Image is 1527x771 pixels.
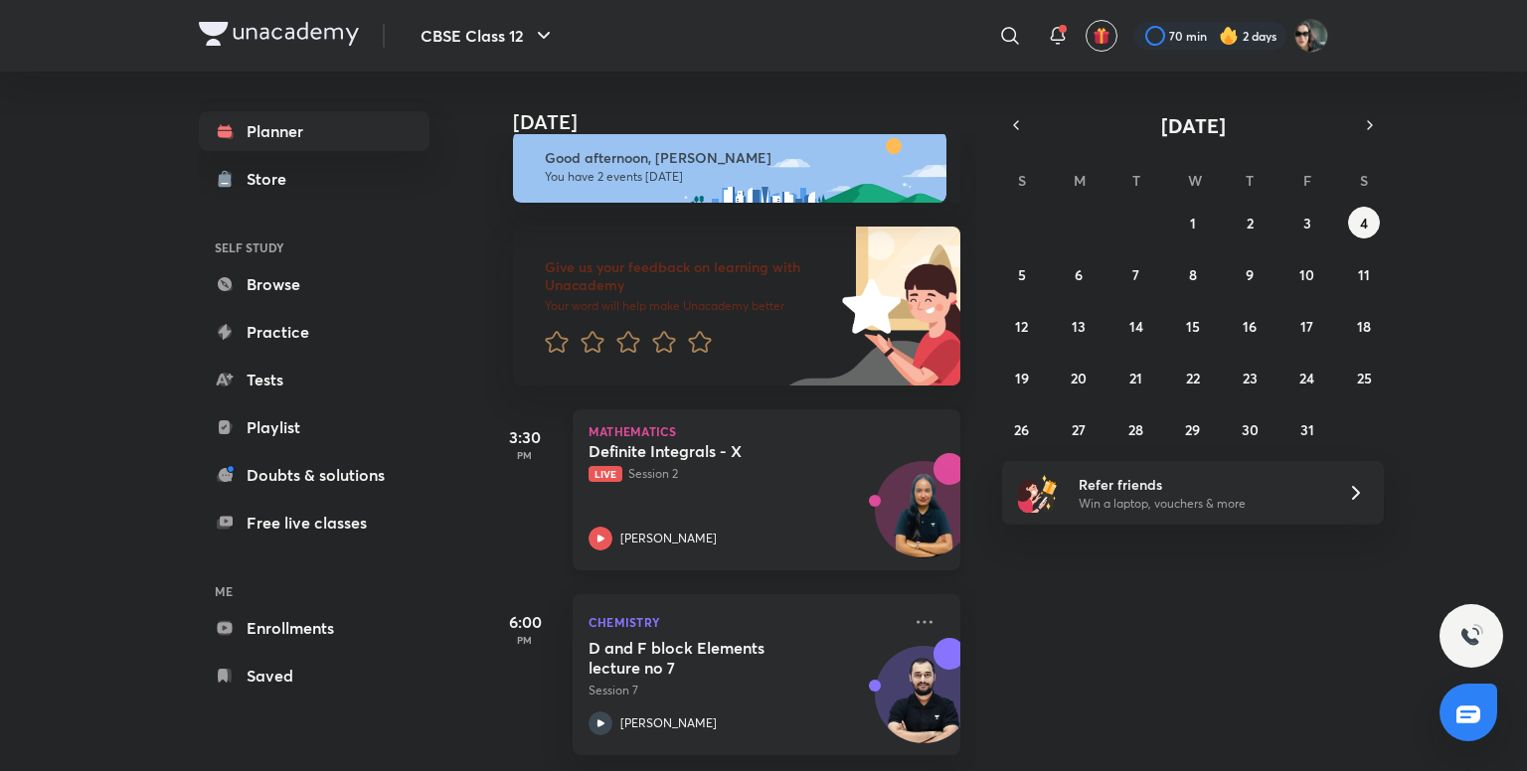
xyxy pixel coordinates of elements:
[1299,369,1314,387] abbr: October 24, 2025
[1185,420,1200,439] abbr: October 29, 2025
[1303,171,1311,190] abbr: Friday
[1234,310,1266,342] button: October 16, 2025
[513,131,946,203] img: afternoon
[1015,369,1029,387] abbr: October 19, 2025
[1360,214,1368,232] abbr: October 4, 2025
[1358,265,1370,284] abbr: October 11, 2025
[1006,258,1038,290] button: October 5, 2025
[1291,207,1323,238] button: October 3, 2025
[1360,171,1368,190] abbr: Saturday
[1079,495,1323,513] p: Win a laptop, vouchers & more
[485,425,565,449] h5: 3:30
[1132,171,1140,190] abbr: Tuesday
[545,169,929,185] p: You have 2 events [DATE]
[545,149,929,167] h6: Good afternoon, [PERSON_NAME]
[545,258,835,294] h6: Give us your feedback on learning with Unacademy
[199,111,429,151] a: Planner
[1177,310,1209,342] button: October 15, 2025
[1303,214,1311,232] abbr: October 3, 2025
[1018,265,1026,284] abbr: October 5, 2025
[1189,265,1197,284] abbr: October 8, 2025
[876,472,971,567] img: Avatar
[247,167,298,191] div: Store
[1120,258,1152,290] button: October 7, 2025
[485,610,565,634] h5: 6:00
[1186,369,1200,387] abbr: October 22, 2025
[1014,420,1029,439] abbr: October 26, 2025
[1006,362,1038,393] button: October 19, 2025
[513,110,980,134] h4: [DATE]
[1161,112,1226,139] span: [DATE]
[1063,258,1095,290] button: October 6, 2025
[199,264,429,304] a: Browse
[1291,310,1323,342] button: October 17, 2025
[1186,317,1200,336] abbr: October 15, 2025
[1129,369,1142,387] abbr: October 21, 2025
[1246,265,1254,284] abbr: October 9, 2025
[1093,27,1110,45] img: avatar
[199,455,429,495] a: Doubts & solutions
[589,610,901,634] p: Chemistry
[1246,171,1254,190] abbr: Thursday
[1242,420,1259,439] abbr: October 30, 2025
[199,407,429,447] a: Playlist
[1190,214,1196,232] abbr: October 1, 2025
[1294,19,1328,53] img: Arihant
[1243,317,1257,336] abbr: October 16, 2025
[589,425,944,437] p: Mathematics
[1018,171,1026,190] abbr: Sunday
[1030,111,1356,139] button: [DATE]
[589,466,622,482] span: Live
[589,441,836,461] h5: Definite Integrals - X
[1300,420,1314,439] abbr: October 31, 2025
[1291,362,1323,393] button: October 24, 2025
[620,714,717,732] p: [PERSON_NAME]
[1357,369,1372,387] abbr: October 25, 2025
[876,657,971,752] img: Avatar
[1234,362,1266,393] button: October 23, 2025
[1299,265,1314,284] abbr: October 10, 2025
[199,159,429,199] a: Store
[1247,214,1254,232] abbr: October 2, 2025
[1006,413,1038,445] button: October 26, 2025
[589,682,901,699] p: Session 7
[1063,413,1095,445] button: October 27, 2025
[1243,369,1258,387] abbr: October 23, 2025
[199,22,359,46] img: Company Logo
[1006,310,1038,342] button: October 12, 2025
[1459,624,1483,648] img: ttu
[589,638,836,678] h5: D and F block Elements lecture no 7
[1063,310,1095,342] button: October 13, 2025
[589,465,901,483] p: Session 2
[1086,20,1117,52] button: avatar
[1120,362,1152,393] button: October 21, 2025
[1348,258,1380,290] button: October 11, 2025
[1188,171,1202,190] abbr: Wednesday
[1071,369,1087,387] abbr: October 20, 2025
[1063,362,1095,393] button: October 20, 2025
[1177,258,1209,290] button: October 8, 2025
[485,634,565,646] p: PM
[1234,413,1266,445] button: October 30, 2025
[1348,310,1380,342] button: October 18, 2025
[199,231,429,264] h6: SELF STUDY
[1072,420,1086,439] abbr: October 27, 2025
[1291,258,1323,290] button: October 10, 2025
[199,312,429,352] a: Practice
[1079,474,1323,495] h6: Refer friends
[1177,413,1209,445] button: October 29, 2025
[1018,473,1058,513] img: referral
[1219,26,1239,46] img: streak
[620,530,717,547] p: [PERSON_NAME]
[1072,317,1086,336] abbr: October 13, 2025
[1357,317,1371,336] abbr: October 18, 2025
[1015,317,1028,336] abbr: October 12, 2025
[199,608,429,648] a: Enrollments
[199,360,429,399] a: Tests
[774,227,960,385] img: feedback_image
[545,298,835,314] p: Your word will help make Unacademy better
[199,22,359,51] a: Company Logo
[1120,310,1152,342] button: October 14, 2025
[1234,258,1266,290] button: October 9, 2025
[1074,171,1086,190] abbr: Monday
